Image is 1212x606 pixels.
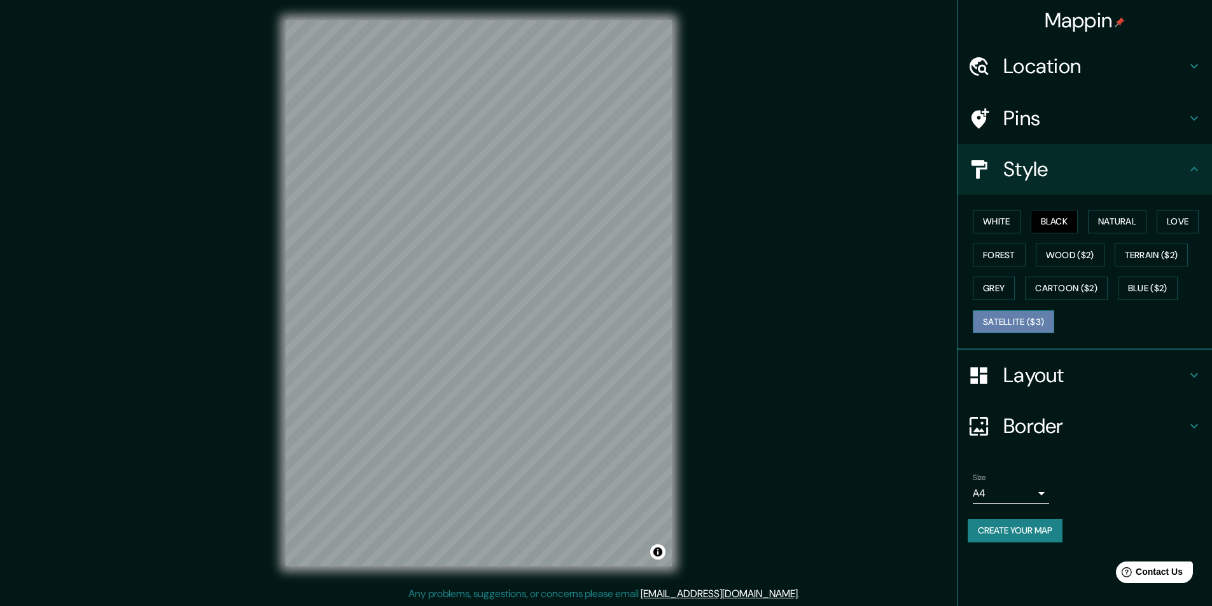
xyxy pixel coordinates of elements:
div: Pins [958,93,1212,144]
div: . [800,586,802,602]
canvas: Map [286,20,672,566]
h4: Border [1003,413,1187,439]
button: Toggle attribution [650,544,665,560]
h4: Layout [1003,362,1187,388]
button: Love [1157,210,1199,233]
h4: Style [1003,156,1187,182]
div: Style [958,144,1212,195]
h4: Mappin [1045,8,1125,33]
a: [EMAIL_ADDRESS][DOMAIN_NAME] [641,587,798,600]
button: Grey [973,277,1015,300]
button: Wood ($2) [1036,244,1104,267]
div: Location [958,41,1212,92]
h4: Pins [1003,106,1187,131]
button: Blue ($2) [1118,277,1178,300]
div: Layout [958,350,1212,401]
button: Terrain ($2) [1115,244,1188,267]
button: Cartoon ($2) [1025,277,1108,300]
button: Forest [973,244,1026,267]
label: Size [973,472,986,483]
button: Natural [1088,210,1146,233]
button: White [973,210,1020,233]
h4: Location [1003,53,1187,79]
button: Black [1031,210,1078,233]
iframe: Help widget launcher [1099,556,1198,592]
div: . [802,586,804,602]
div: Border [958,401,1212,451]
div: A4 [973,483,1049,504]
img: pin-icon.png [1115,17,1125,27]
p: Any problems, suggestions, or concerns please email . [408,586,800,602]
button: Satellite ($3) [973,310,1054,334]
button: Create your map [968,519,1062,542]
